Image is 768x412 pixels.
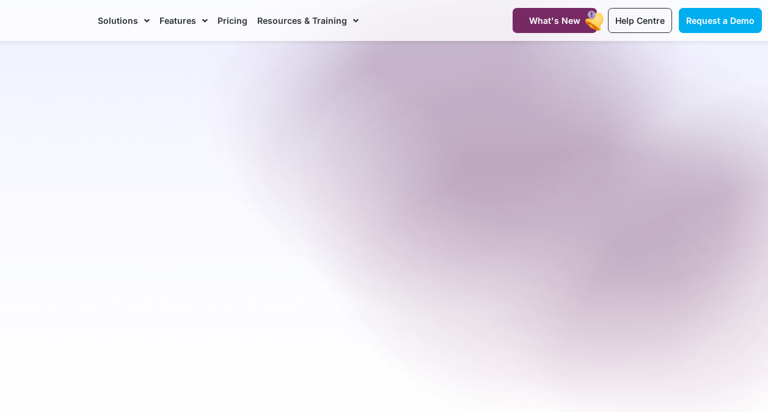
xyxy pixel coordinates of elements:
span: Help Centre [615,15,665,26]
span: What's New [529,15,580,26]
a: Help Centre [608,8,672,33]
a: What's New [513,8,597,33]
img: CareMaster Logo [6,12,86,29]
span: Request a Demo [686,15,755,26]
a: Request a Demo [679,8,762,33]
